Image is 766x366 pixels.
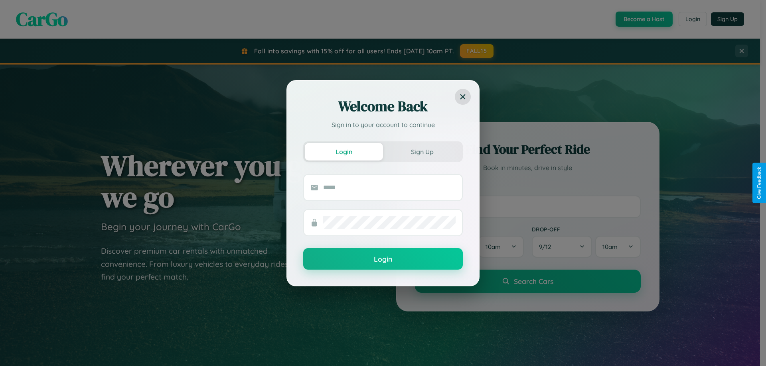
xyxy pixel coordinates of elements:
[756,167,762,199] div: Give Feedback
[383,143,461,160] button: Sign Up
[305,143,383,160] button: Login
[303,97,463,116] h2: Welcome Back
[303,248,463,270] button: Login
[303,120,463,129] p: Sign in to your account to continue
